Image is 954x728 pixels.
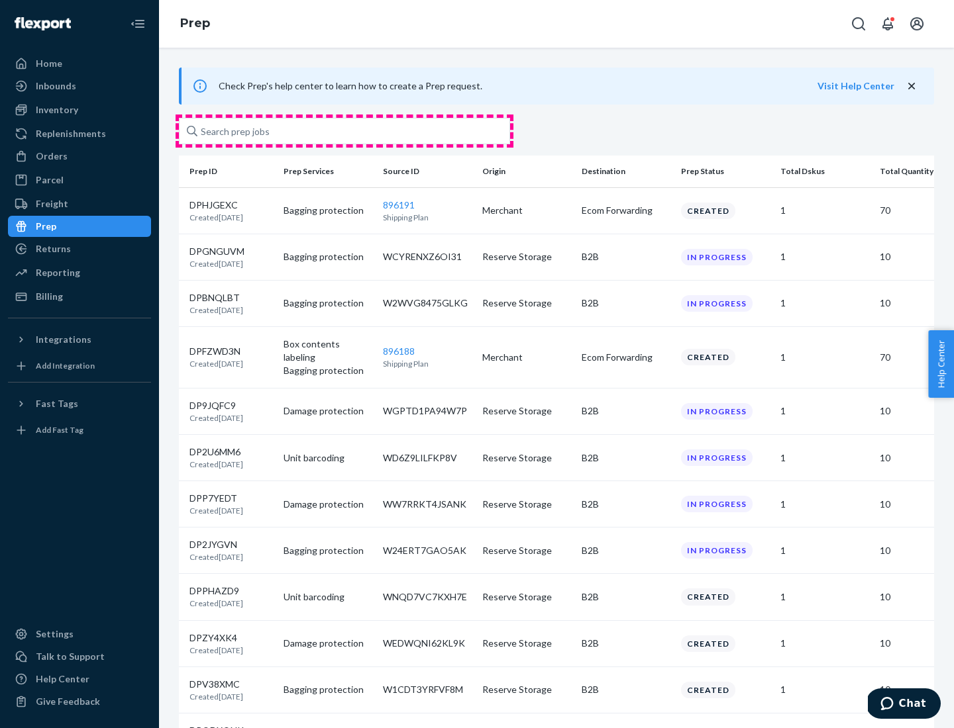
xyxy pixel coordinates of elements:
a: Prep [8,216,151,237]
a: Prep [180,16,210,30]
th: Source ID [378,156,477,187]
a: Reporting [8,262,151,283]
a: Freight [8,193,151,214]
p: DPHJGEXC [189,199,243,212]
p: Bagging protection [284,204,372,217]
p: DP2U6MM6 [189,445,243,459]
p: DPZY4XK4 [189,631,243,645]
div: Inbounds [36,79,76,93]
th: Prep ID [179,156,278,187]
div: Home [36,57,62,70]
p: B2B [582,637,670,650]
div: Settings [36,627,74,641]
th: Prep Services [278,156,378,187]
p: Reserve Storage [482,451,571,465]
div: Orders [36,150,68,163]
p: Box contents labeling [284,338,372,364]
a: Parcel [8,169,151,191]
div: Returns [36,242,71,255]
a: Settings [8,623,151,645]
p: 1 [780,351,869,364]
p: DPBNQLBT [189,291,243,304]
a: Inbounds [8,75,151,97]
th: Prep Status [676,156,775,187]
p: DPP7YEDT [189,492,243,505]
p: Merchant [482,351,571,364]
a: 896191 [383,199,415,210]
div: Created [681,635,735,652]
p: 1 [780,544,869,557]
th: Destination [576,156,676,187]
p: W1CDT3YRFVF8M [383,683,472,696]
p: Created [DATE] [189,598,243,609]
p: DPPHAZD9 [189,584,243,598]
p: 1 [780,404,869,418]
button: Help Center [928,330,954,398]
div: In progress [681,295,753,312]
p: 1 [780,637,869,650]
p: Reserve Storage [482,590,571,604]
th: Origin [477,156,576,187]
p: B2B [582,451,670,465]
a: Replenishments [8,123,151,144]
p: 1 [780,590,869,604]
p: 1 [780,250,869,263]
div: In progress [681,542,753,559]
p: Reserve Storage [482,404,571,418]
p: Damage protection [284,637,372,650]
iframe: Opens a widget where you can chat to one of our agents [868,688,941,721]
p: B2B [582,683,670,696]
button: Open Search Box [845,11,872,37]
p: Ecom Forwarding [582,351,670,364]
p: Reserve Storage [482,683,571,696]
div: Freight [36,197,68,210]
p: B2B [582,590,670,604]
ol: breadcrumbs [170,5,221,43]
div: Parcel [36,173,64,187]
a: Inventory [8,99,151,120]
div: Created [681,203,735,219]
p: B2B [582,296,670,310]
div: Created [681,588,735,605]
p: Reserve Storage [482,637,571,650]
p: Bagging protection [284,296,372,310]
div: Reporting [36,266,80,279]
p: Created [DATE] [189,551,243,563]
button: Fast Tags [8,393,151,414]
a: Returns [8,238,151,259]
p: 1 [780,451,869,465]
p: Bagging protection [284,683,372,696]
div: Give Feedback [36,695,100,708]
a: Add Fast Tag [8,420,151,441]
div: In progress [681,496,753,512]
p: WCYRENXZ6OI31 [383,250,472,263]
p: Shipping Plan [383,212,472,223]
p: Created [DATE] [189,258,244,269]
p: W24ERT7GAO5AK [383,544,472,557]
p: 1 [780,498,869,511]
p: WNQD7VC7KXH7E [383,590,472,604]
p: WEDWQNI62KL9K [383,637,472,650]
img: Flexport logo [15,17,71,30]
div: Replenishments [36,127,106,140]
button: Open notifications [874,11,901,37]
button: Talk to Support [8,646,151,667]
p: W2WVG8475GLKG [383,296,472,310]
div: Add Fast Tag [36,424,83,435]
p: Shipping Plan [383,358,472,369]
div: Add Integration [36,360,95,371]
p: 1 [780,204,869,217]
p: Reserve Storage [482,544,571,557]
p: Created [DATE] [189,358,243,369]
p: WGPTD1PA94W7P [383,404,472,418]
a: 896188 [383,345,415,357]
div: Prep [36,220,56,233]
p: WD6Z9LILFKP8V [383,451,472,465]
button: Open account menu [904,11,930,37]
p: Unit barcoding [284,451,372,465]
p: Created [DATE] [189,212,243,223]
p: DPV38XMC [189,678,243,691]
p: B2B [582,498,670,511]
input: Search prep jobs [179,118,510,144]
